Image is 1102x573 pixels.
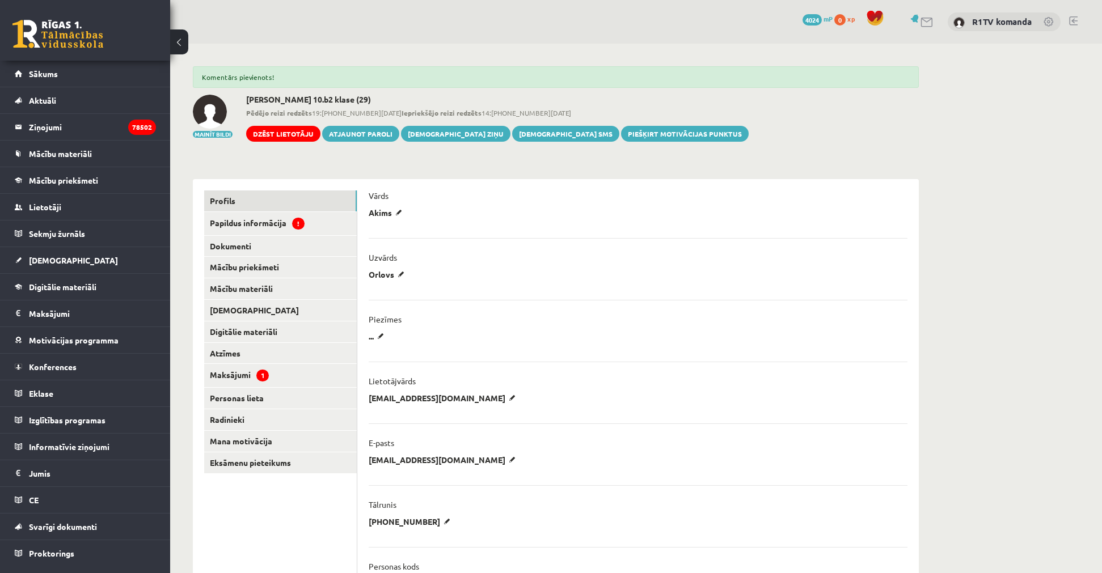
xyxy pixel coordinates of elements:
[29,95,56,105] span: Aktuāli
[15,327,156,353] a: Motivācijas programma
[15,247,156,273] a: [DEMOGRAPHIC_DATA]
[204,236,357,257] a: Dokumenti
[193,95,227,129] img: Akims Orlovs
[15,407,156,433] a: Izglītības programas
[15,167,156,193] a: Mācību priekšmeti
[193,131,233,138] button: Mainīt bildi
[15,220,156,247] a: Sekmju žurnāls
[204,300,357,321] a: [DEMOGRAPHIC_DATA]
[29,415,105,425] span: Izglītības programas
[369,455,520,465] p: [EMAIL_ADDRESS][DOMAIN_NAME]
[369,438,394,448] p: E-pasts
[15,354,156,380] a: Konferences
[204,452,357,473] a: Eksāmenu pieteikums
[369,516,454,527] p: [PHONE_NUMBER]
[512,126,619,142] a: [DEMOGRAPHIC_DATA] SMS
[15,61,156,87] a: Sākums
[953,17,965,28] img: R1TV komanda
[15,87,156,113] a: Aktuāli
[246,108,749,118] span: 19:[PHONE_NUMBER][DATE] 14:[PHONE_NUMBER][DATE]
[128,120,156,135] i: 78502
[29,300,156,326] legend: Maksājumi
[369,314,402,324] p: Piezīmes
[29,468,50,478] span: Jumis
[369,190,389,201] p: Vārds
[204,321,357,342] a: Digitālie materiāli
[15,434,156,460] a: Informatīvie ziņojumi
[29,442,109,452] span: Informatīvie ziņojumi
[292,218,305,230] span: !
[803,14,833,23] a: 4024 mP
[369,499,396,510] p: Tālrunis
[246,126,320,142] a: Dzēst lietotāju
[29,114,156,140] legend: Ziņojumi
[15,487,156,513] a: CE
[29,175,98,185] span: Mācību priekšmeti
[29,228,85,239] span: Sekmju žurnāls
[824,14,833,23] span: mP
[15,194,156,220] a: Lietotāji
[193,66,919,88] div: Komentārs pievienots!
[29,148,92,159] span: Mācību materiāli
[15,141,156,167] a: Mācību materiāli
[15,380,156,406] a: Eklase
[15,274,156,300] a: Digitālie materiāli
[29,282,96,292] span: Digitālie materiāli
[29,69,58,79] span: Sākums
[803,14,822,26] span: 4024
[834,14,846,26] span: 0
[204,431,357,452] a: Mana motivācija
[402,108,482,117] b: Iepriekšējo reizi redzēts
[15,460,156,486] a: Jumis
[256,370,269,381] span: 1
[29,521,97,532] span: Svarīgi dokumenti
[204,388,357,409] a: Personas lieta
[204,343,357,364] a: Atzīmes
[369,561,419,571] p: Personas kods
[834,14,860,23] a: 0 xp
[246,108,312,117] b: Pēdējo reizi redzēts
[246,95,749,104] h2: [PERSON_NAME] 10.b2 klase (29)
[369,393,520,403] p: [EMAIL_ADDRESS][DOMAIN_NAME]
[15,300,156,326] a: Maksājumi
[204,364,357,387] a: Maksājumi1
[847,14,855,23] span: xp
[15,513,156,540] a: Svarīgi dokumenti
[401,126,510,142] a: [DEMOGRAPHIC_DATA] ziņu
[12,20,103,48] a: Rīgas 1. Tālmācības vidusskola
[369,207,406,218] p: Akims
[369,252,397,262] p: Uzvārds
[369,331,388,341] p: ...
[29,495,39,505] span: CE
[322,126,399,142] a: Atjaunot paroli
[369,376,416,386] p: Lietotājvārds
[204,257,357,278] a: Mācību priekšmeti
[204,190,357,211] a: Profils
[204,212,357,235] a: Papildus informācija!
[15,114,156,140] a: Ziņojumi78502
[204,278,357,299] a: Mācību materiāli
[621,126,749,142] a: Piešķirt motivācijas punktus
[204,409,357,430] a: Radinieki
[29,388,53,398] span: Eklase
[15,540,156,566] a: Proktorings
[29,362,77,372] span: Konferences
[972,16,1032,27] a: R1TV komanda
[369,269,408,279] p: Orlovs
[29,548,74,558] span: Proktorings
[29,202,61,212] span: Lietotāji
[29,255,118,265] span: [DEMOGRAPHIC_DATA]
[29,335,119,345] span: Motivācijas programma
